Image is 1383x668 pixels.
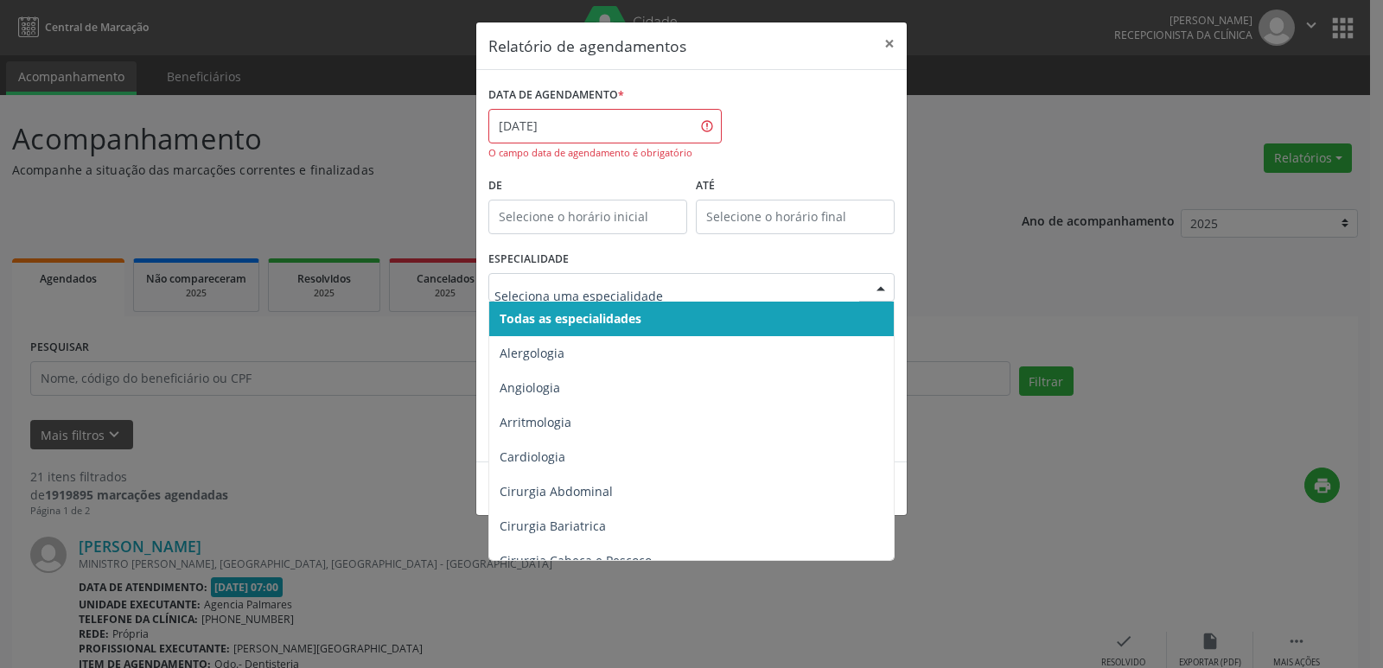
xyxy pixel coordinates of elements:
[500,414,571,430] span: Arritmologia
[500,552,652,569] span: Cirurgia Cabeça e Pescoço
[500,345,564,361] span: Alergologia
[488,200,687,234] input: Selecione o horário inicial
[500,518,606,534] span: Cirurgia Bariatrica
[488,82,624,109] label: DATA DE AGENDAMENTO
[500,483,613,499] span: Cirurgia Abdominal
[500,379,560,396] span: Angiologia
[488,173,687,200] label: De
[696,173,895,200] label: ATÉ
[488,35,686,57] h5: Relatório de agendamentos
[500,449,565,465] span: Cardiologia
[500,310,641,327] span: Todas as especialidades
[488,146,722,161] div: O campo data de agendamento é obrigatório
[488,246,569,273] label: ESPECIALIDADE
[488,109,722,143] input: Selecione uma data ou intervalo
[872,22,907,65] button: Close
[494,279,859,314] input: Seleciona uma especialidade
[696,200,895,234] input: Selecione o horário final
